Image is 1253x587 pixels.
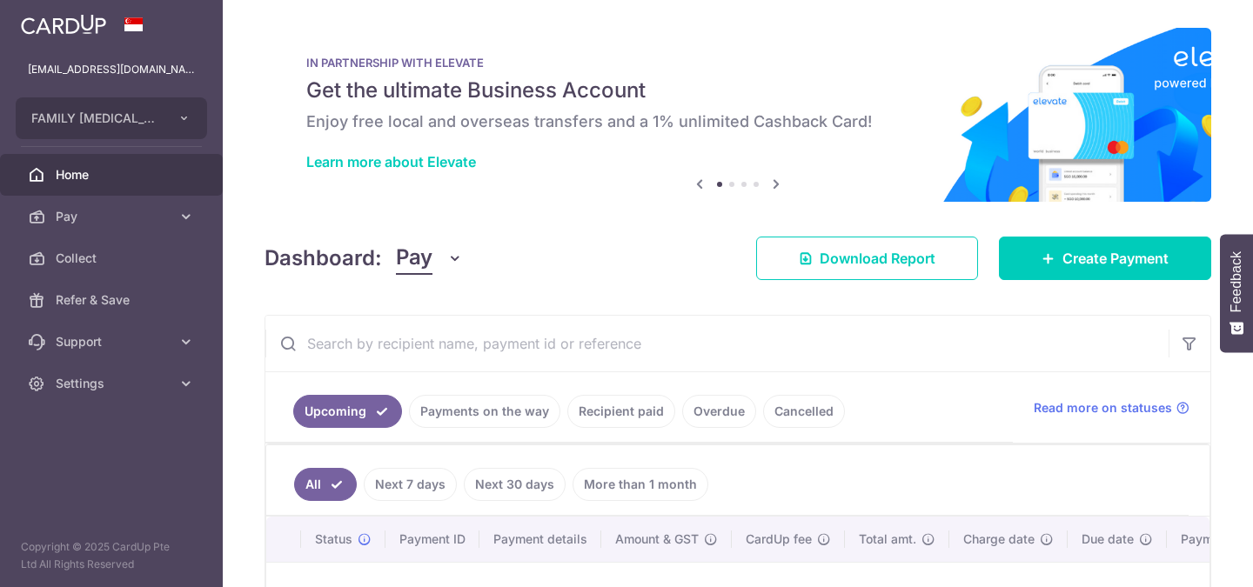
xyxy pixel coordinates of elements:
[1034,399,1172,417] span: Read more on statuses
[396,242,463,275] button: Pay
[265,28,1211,202] img: Renovation banner
[763,395,845,428] a: Cancelled
[1220,234,1253,352] button: Feedback - Show survey
[31,110,160,127] span: FAMILY [MEDICAL_DATA] CENTRE PTE. LTD.
[265,316,1169,371] input: Search by recipient name, payment id or reference
[756,237,978,280] a: Download Report
[409,395,560,428] a: Payments on the way
[385,517,479,562] th: Payment ID
[306,56,1169,70] p: IN PARTNERSHIP WITH ELEVATE
[56,333,171,350] span: Support
[963,530,1035,548] span: Charge date
[294,468,357,501] a: All
[820,248,935,269] span: Download Report
[293,395,402,428] a: Upcoming
[306,111,1169,132] h6: Enjoy free local and overseas transfers and a 1% unlimited Cashback Card!
[1034,399,1189,417] a: Read more on statuses
[615,530,699,548] span: Amount & GST
[682,395,756,428] a: Overdue
[28,61,195,78] p: [EMAIL_ADDRESS][DOMAIN_NAME]
[56,208,171,225] span: Pay
[1082,530,1134,548] span: Due date
[56,250,171,267] span: Collect
[746,530,812,548] span: CardUp fee
[56,291,171,309] span: Refer & Save
[859,530,916,548] span: Total amt.
[56,166,171,183] span: Home
[16,97,207,139] button: FAMILY [MEDICAL_DATA] CENTRE PTE. LTD.
[479,517,601,562] th: Payment details
[56,375,171,392] span: Settings
[21,14,106,35] img: CardUp
[573,468,708,501] a: More than 1 month
[315,530,352,548] span: Status
[1062,248,1169,269] span: Create Payment
[306,153,476,170] a: Learn more about Elevate
[464,468,566,501] a: Next 30 days
[567,395,675,428] a: Recipient paid
[1229,251,1244,312] span: Feedback
[364,468,457,501] a: Next 7 days
[396,242,432,275] span: Pay
[265,243,382,274] h4: Dashboard:
[306,77,1169,104] h5: Get the ultimate Business Account
[999,237,1211,280] a: Create Payment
